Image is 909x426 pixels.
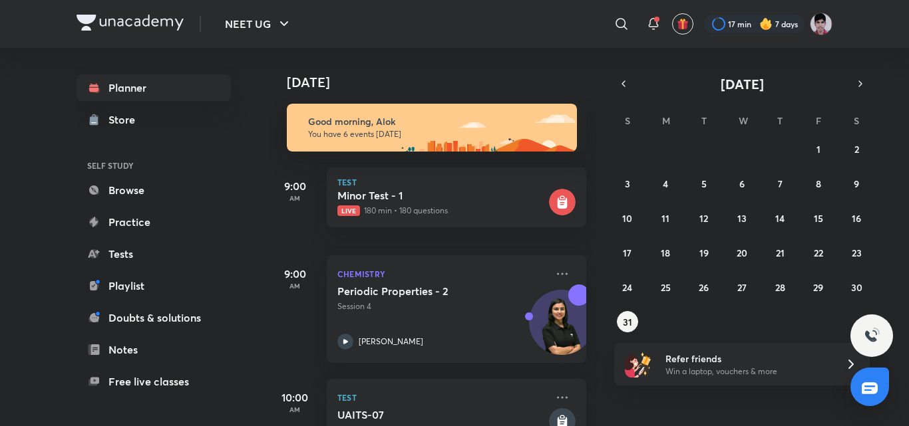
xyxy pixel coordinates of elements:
[665,366,829,377] p: Win a laptop, vouchers & more
[816,177,821,190] abbr: August 8, 2025
[731,207,753,229] button: August 13, 2025
[617,276,638,298] button: August 24, 2025
[268,282,321,290] p: AM
[808,138,829,160] button: August 1, 2025
[808,242,829,263] button: August 22, 2025
[625,351,651,377] img: referral
[622,281,632,294] abbr: August 24, 2025
[808,207,829,229] button: August 15, 2025
[77,368,231,395] a: Free live classes
[851,281,862,294] abbr: August 30, 2025
[663,177,668,190] abbr: August 4, 2025
[308,129,565,140] p: You have 6 events [DATE]
[77,304,231,331] a: Doubts & solutions
[759,17,773,31] img: streak
[672,13,693,35] button: avatar
[813,281,823,294] abbr: August 29, 2025
[775,281,785,294] abbr: August 28, 2025
[699,247,709,259] abbr: August 19, 2025
[864,328,880,344] img: ttu
[693,173,715,194] button: August 5, 2025
[852,212,861,225] abbr: August 16, 2025
[693,276,715,298] button: August 26, 2025
[77,336,231,363] a: Notes
[77,241,231,267] a: Tests
[337,300,546,312] p: Session 4
[731,173,753,194] button: August 6, 2025
[739,114,748,127] abbr: Wednesday
[655,276,676,298] button: August 25, 2025
[661,281,671,294] abbr: August 25, 2025
[846,138,867,160] button: August 2, 2025
[778,177,783,190] abbr: August 7, 2025
[846,207,867,229] button: August 16, 2025
[739,177,745,190] abbr: August 6, 2025
[108,112,143,128] div: Store
[287,104,577,152] img: morning
[661,212,669,225] abbr: August 11, 2025
[665,352,829,366] h6: Refer friends
[77,177,231,203] a: Browse
[337,389,546,405] p: Test
[699,281,709,294] abbr: August 26, 2025
[769,276,791,298] button: August 28, 2025
[655,207,676,229] button: August 11, 2025
[661,247,670,259] abbr: August 18, 2025
[693,242,715,263] button: August 19, 2025
[268,389,321,405] h5: 10:00
[77,209,231,235] a: Practice
[701,177,707,190] abbr: August 5, 2025
[854,177,859,190] abbr: August 9, 2025
[77,15,184,34] a: Company Logo
[359,336,423,348] p: [PERSON_NAME]
[814,247,823,259] abbr: August 22, 2025
[816,114,821,127] abbr: Friday
[808,276,829,298] button: August 29, 2025
[617,207,638,229] button: August 10, 2025
[731,276,753,298] button: August 27, 2025
[337,189,546,202] h5: Minor Test - 1
[77,106,231,133] a: Store
[775,212,785,225] abbr: August 14, 2025
[625,177,630,190] abbr: August 3, 2025
[623,316,632,328] abbr: August 31, 2025
[737,212,747,225] abbr: August 13, 2025
[268,194,321,202] p: AM
[721,75,764,93] span: [DATE]
[731,242,753,263] button: August 20, 2025
[817,143,820,156] abbr: August 1, 2025
[777,114,783,127] abbr: Thursday
[854,114,859,127] abbr: Saturday
[337,266,546,282] p: Chemistry
[701,114,707,127] abbr: Tuesday
[287,74,600,90] h4: [DATE]
[268,405,321,413] p: AM
[617,173,638,194] button: August 3, 2025
[699,212,708,225] abbr: August 12, 2025
[655,173,676,194] button: August 4, 2025
[810,13,832,35] img: Alok Mishra
[854,143,859,156] abbr: August 2, 2025
[530,297,594,361] img: Avatar
[337,408,546,421] h5: UAITS-07
[769,242,791,263] button: August 21, 2025
[662,114,670,127] abbr: Monday
[693,207,715,229] button: August 12, 2025
[737,247,747,259] abbr: August 20, 2025
[77,272,231,299] a: Playlist
[623,247,632,259] abbr: August 17, 2025
[337,178,576,186] p: Test
[77,154,231,177] h6: SELF STUDY
[846,276,867,298] button: August 30, 2025
[625,114,630,127] abbr: Sunday
[617,311,638,332] button: August 31, 2025
[846,242,867,263] button: August 23, 2025
[769,173,791,194] button: August 7, 2025
[655,242,676,263] button: August 18, 2025
[217,11,300,37] button: NEET UG
[337,205,360,216] span: Live
[622,212,632,225] abbr: August 10, 2025
[268,178,321,194] h5: 9:00
[77,15,184,31] img: Company Logo
[852,247,862,259] abbr: August 23, 2025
